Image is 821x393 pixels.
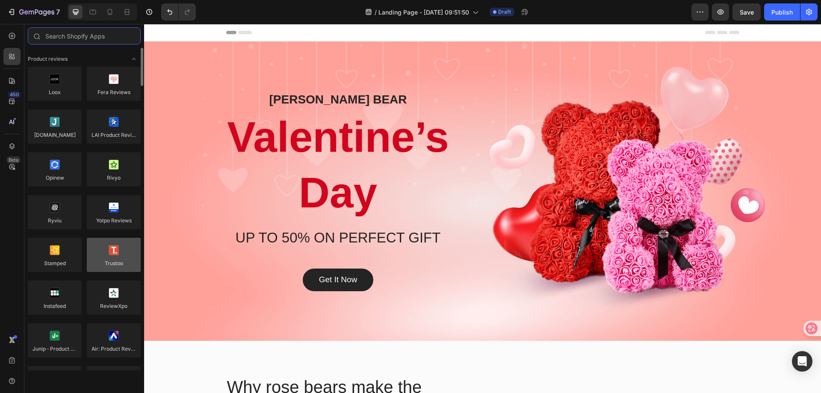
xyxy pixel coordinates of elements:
[732,3,761,21] button: Save
[346,43,621,292] img: Alt Image
[740,9,754,16] span: Save
[8,91,21,98] div: 450
[375,8,377,17] span: /
[771,8,793,17] div: Publish
[175,251,213,261] div: Get It Now
[144,24,821,393] iframe: Design area
[3,3,64,21] button: 7
[378,8,469,17] span: Landing Page - [DATE] 09:51:50
[764,3,800,21] button: Publish
[56,7,60,17] p: 7
[792,351,812,372] div: Open Intercom Messenger
[127,52,141,66] span: Toggle open
[161,3,196,21] div: Undo/Redo
[159,245,230,267] a: Get It Now
[28,27,141,44] input: Search Shopify Apps
[6,157,21,163] div: Beta
[498,8,511,16] span: Draft
[28,55,68,63] span: Product reviews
